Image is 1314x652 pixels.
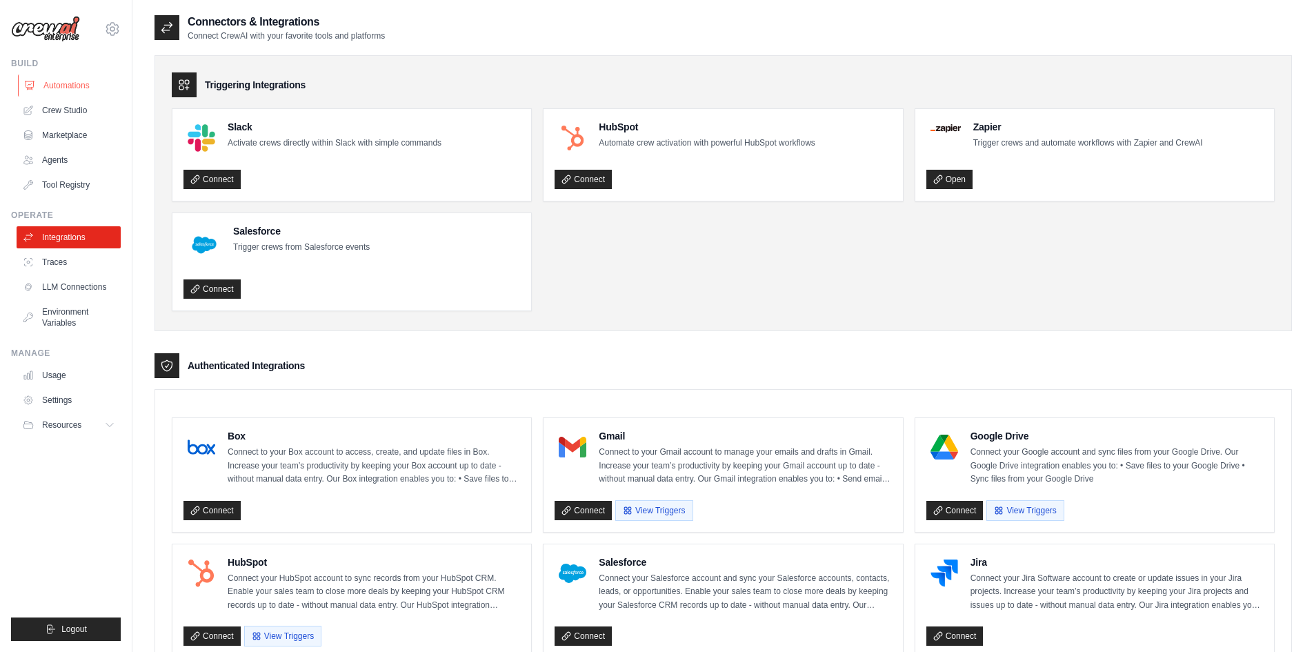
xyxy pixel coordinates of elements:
img: HubSpot Logo [188,560,215,587]
h4: Slack [228,120,441,134]
button: Resources [17,414,121,436]
p: Connect to your Box account to access, create, and update files in Box. Increase your team’s prod... [228,446,520,486]
button: View Triggers [244,626,321,646]
a: Connect [926,626,984,646]
a: Connect [555,170,612,189]
img: Box Logo [188,433,215,461]
button: View Triggers [986,500,1064,521]
div: Manage [11,348,121,359]
a: Automations [18,75,122,97]
a: Marketplace [17,124,121,146]
button: View Triggers [615,500,693,521]
button: Logout [11,618,121,641]
a: Connect [555,626,612,646]
p: Activate crews directly within Slack with simple commands [228,137,441,150]
p: Connect your Salesforce account and sync your Salesforce accounts, contacts, leads, or opportunit... [599,572,891,613]
p: Connect your Google account and sync files from your Google Drive. Our Google Drive integration e... [970,446,1263,486]
p: Automate crew activation with powerful HubSpot workflows [599,137,815,150]
img: Salesforce Logo [188,228,221,261]
h3: Triggering Integrations [205,78,306,92]
h2: Connectors & Integrations [188,14,385,30]
p: Connect CrewAI with your favorite tools and platforms [188,30,385,41]
a: Connect [183,170,241,189]
h3: Authenticated Integrations [188,359,305,373]
a: Settings [17,389,121,411]
a: Usage [17,364,121,386]
p: Trigger crews from Salesforce events [233,241,370,255]
a: Connect [926,501,984,520]
div: Operate [11,210,121,221]
h4: Salesforce [599,555,891,569]
h4: Jira [970,555,1263,569]
a: Traces [17,251,121,273]
a: LLM Connections [17,276,121,298]
img: Slack Logo [188,124,215,152]
div: Build [11,58,121,69]
h4: Box [228,429,520,443]
h4: Gmail [599,429,891,443]
img: Jira Logo [930,560,958,587]
img: Salesforce Logo [559,560,586,587]
h4: Google Drive [970,429,1263,443]
h4: HubSpot [228,555,520,569]
a: Connect [183,279,241,299]
a: Agents [17,149,121,171]
a: Connect [183,626,241,646]
span: Logout [61,624,87,635]
a: Connect [555,501,612,520]
span: Resources [42,419,81,431]
h4: Salesforce [233,224,370,238]
img: Zapier Logo [930,124,961,132]
a: Crew Studio [17,99,121,121]
p: Connect to your Gmail account to manage your emails and drafts in Gmail. Increase your team’s pro... [599,446,891,486]
a: Connect [183,501,241,520]
a: Integrations [17,226,121,248]
p: Connect your Jira Software account to create or update issues in your Jira projects. Increase you... [970,572,1263,613]
a: Tool Registry [17,174,121,196]
h4: HubSpot [599,120,815,134]
img: HubSpot Logo [559,124,586,152]
iframe: Chat Widget [1245,586,1314,652]
img: Gmail Logo [559,433,586,461]
p: Connect your HubSpot account to sync records from your HubSpot CRM. Enable your sales team to clo... [228,572,520,613]
img: Google Drive Logo [930,433,958,461]
img: Logo [11,16,80,42]
p: Trigger crews and automate workflows with Zapier and CrewAI [973,137,1203,150]
a: Environment Variables [17,301,121,334]
h4: Zapier [973,120,1203,134]
a: Open [926,170,973,189]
